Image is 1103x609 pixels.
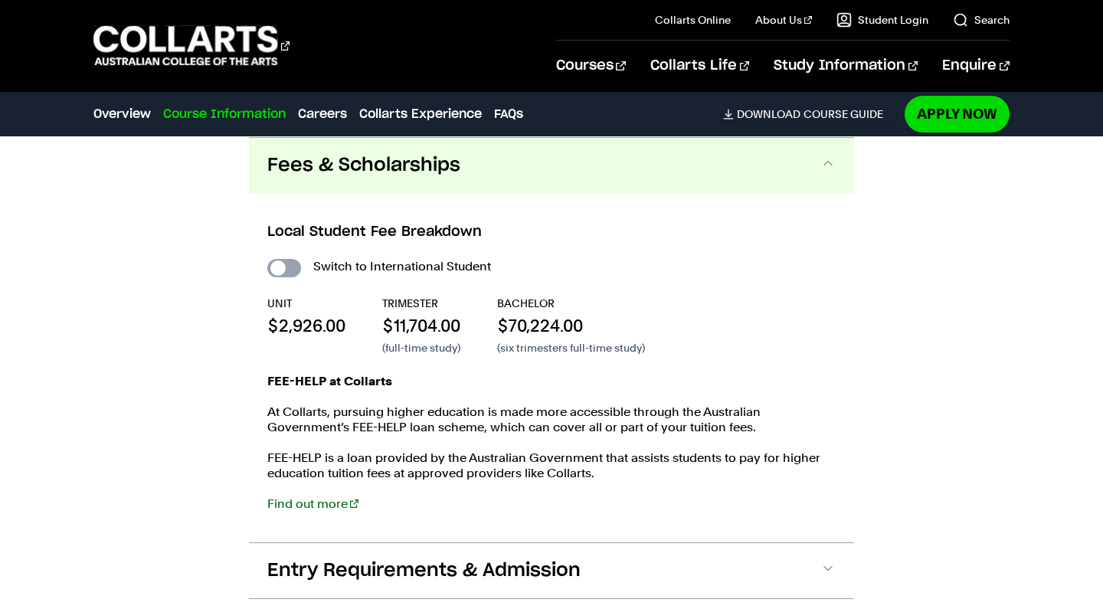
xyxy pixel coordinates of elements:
[755,12,812,28] a: About Us
[267,450,836,481] p: FEE-HELP is a loan provided by the Australian Government that assists students to pay for higher ...
[267,153,460,178] span: Fees & Scholarships
[163,105,286,123] a: Course Information
[723,107,895,121] a: DownloadCourse Guide
[298,105,347,123] a: Careers
[905,96,1010,132] a: Apply Now
[267,296,345,311] p: UNIT
[953,12,1010,28] a: Search
[267,404,836,435] p: At Collarts, pursuing higher education is made more accessible through the Australian Government’...
[737,107,800,121] span: Download
[267,496,358,511] a: Find out more
[942,41,1009,91] a: Enquire
[267,558,581,583] span: Entry Requirements & Admission
[382,314,460,337] p: $11,704.00
[267,222,836,242] h3: Local Student Fee Breakdown
[93,24,290,67] div: Go to homepage
[267,374,392,388] strong: FEE-HELP at Collarts
[382,296,460,311] p: TRIMESTER
[497,314,645,337] p: $70,224.00
[650,41,749,91] a: Collarts Life
[774,41,918,91] a: Study Information
[93,105,151,123] a: Overview
[313,256,491,277] label: Switch to International Student
[836,12,928,28] a: Student Login
[497,340,645,355] p: (six trimesters full-time study)
[655,12,731,28] a: Collarts Online
[382,340,460,355] p: (full-time study)
[267,314,345,337] p: $2,926.00
[249,193,854,542] div: Fees & Scholarships
[556,41,626,91] a: Courses
[249,543,854,598] button: Entry Requirements & Admission
[249,138,854,193] button: Fees & Scholarships
[359,105,482,123] a: Collarts Experience
[494,105,523,123] a: FAQs
[497,296,645,311] p: BACHELOR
